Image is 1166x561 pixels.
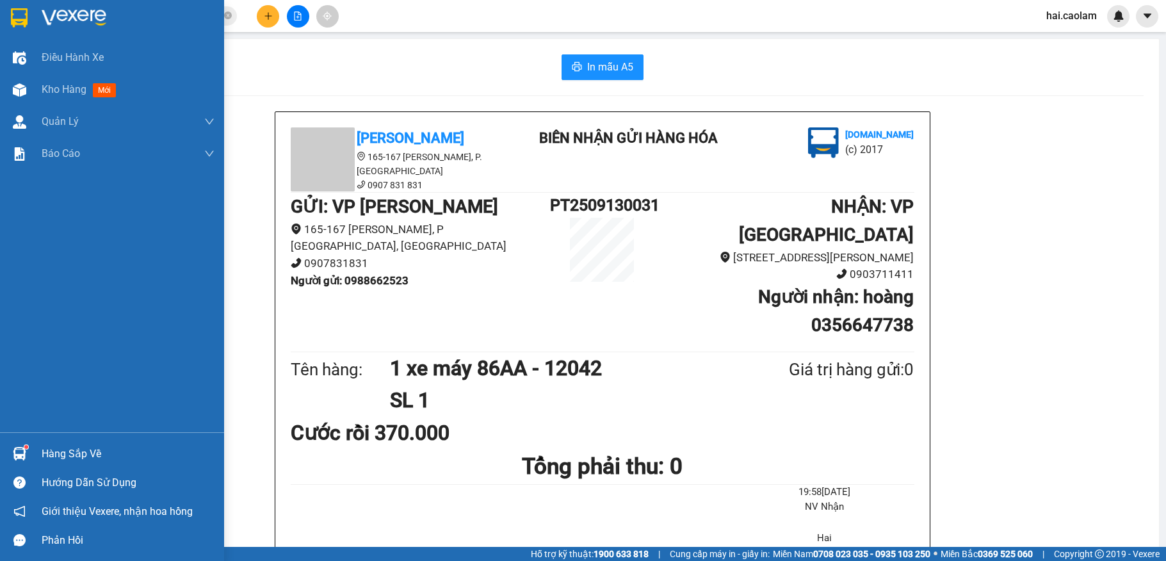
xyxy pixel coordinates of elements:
[291,417,496,449] div: Cước rồi 370.000
[720,252,731,263] span: environment
[735,531,914,546] li: Hai
[758,286,914,336] b: Người nhận : hoàng 0356647738
[13,534,26,546] span: message
[204,149,215,159] span: down
[1142,10,1153,22] span: caret-down
[293,12,302,20] span: file-add
[24,445,28,449] sup: 1
[773,547,930,561] span: Miền Nam
[562,54,644,80] button: printerIn mẫu A5
[357,152,366,161] span: environment
[42,83,86,95] span: Kho hàng
[572,61,582,74] span: printer
[257,5,279,28] button: plus
[808,127,839,158] img: logo.jpg
[224,10,232,22] span: close-circle
[42,503,193,519] span: Giới thiệu Vexere, nhận hoa hồng
[291,150,521,178] li: 165-167 [PERSON_NAME], P. [GEOGRAPHIC_DATA]
[654,249,914,266] li: [STREET_ADDRESS][PERSON_NAME]
[42,473,215,492] div: Hướng dẫn sử dụng
[291,196,498,217] b: GỬI : VP [PERSON_NAME]
[291,274,409,287] b: Người gửi : 0988662523
[357,130,464,146] b: [PERSON_NAME]
[13,51,26,65] img: warehouse-icon
[316,5,339,28] button: aim
[42,49,104,65] span: Điều hành xe
[13,115,26,129] img: warehouse-icon
[845,142,914,158] li: (c) 2017
[727,357,914,383] div: Giá trị hàng gửi: 0
[13,447,26,460] img: warehouse-icon
[11,8,28,28] img: logo-vxr
[1136,5,1158,28] button: caret-down
[1095,549,1104,558] span: copyright
[978,549,1033,559] strong: 0369 525 060
[93,83,116,97] span: mới
[594,549,649,559] strong: 1900 633 818
[531,547,649,561] span: Hỗ trợ kỹ thuật:
[670,547,770,561] span: Cung cấp máy in - giấy in:
[357,180,366,189] span: phone
[845,129,914,140] b: [DOMAIN_NAME]
[735,500,914,515] li: NV Nhận
[941,547,1033,561] span: Miền Bắc
[390,352,727,384] h1: 1 xe máy 86AA - 12042
[836,268,847,279] span: phone
[658,547,660,561] span: |
[550,193,654,218] h1: PT2509130031
[813,549,930,559] strong: 0708 023 035 - 0935 103 250
[291,178,521,192] li: 0907 831 831
[13,147,26,161] img: solution-icon
[291,357,391,383] div: Tên hàng:
[224,12,232,19] span: close-circle
[287,5,309,28] button: file-add
[291,257,302,268] span: phone
[587,59,633,75] span: In mẫu A5
[13,476,26,489] span: question-circle
[739,196,914,245] b: NHẬN : VP [GEOGRAPHIC_DATA]
[291,255,551,272] li: 0907831831
[1042,547,1044,561] span: |
[42,444,215,464] div: Hàng sắp về
[539,130,718,146] b: BIÊN NHẬN GỬI HÀNG HÓA
[42,145,80,161] span: Báo cáo
[42,531,215,550] div: Phản hồi
[1036,8,1107,24] span: hai.caolam
[654,266,914,283] li: 0903711411
[13,83,26,97] img: warehouse-icon
[1113,10,1124,22] img: icon-new-feature
[390,384,727,416] h1: SL 1
[291,221,551,255] li: 165-167 [PERSON_NAME], P [GEOGRAPHIC_DATA], [GEOGRAPHIC_DATA]
[13,505,26,517] span: notification
[291,224,302,234] span: environment
[323,12,332,20] span: aim
[291,449,914,484] h1: Tổng phải thu: 0
[204,117,215,127] span: down
[42,113,79,129] span: Quản Lý
[934,551,937,557] span: ⚪️
[735,485,914,500] li: 19:58[DATE]
[264,12,273,20] span: plus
